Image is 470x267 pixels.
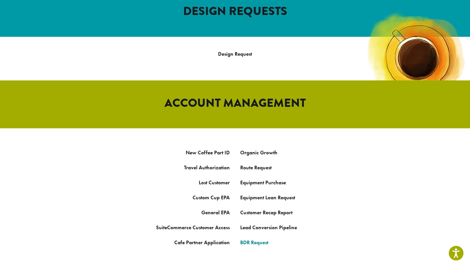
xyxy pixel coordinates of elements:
[240,209,292,216] a: Customer Recap Report
[193,194,230,201] a: Custom Cup EPA
[240,164,272,171] a: Route Request
[240,224,297,231] a: Lead Conversion Pipeline
[184,164,230,171] a: Travel Authorization
[240,194,295,201] a: Equipment Loan Request
[201,209,230,216] a: General EPA
[49,4,421,18] h2: DESIGN REQUESTS
[240,239,268,246] a: BDR Request
[281,179,286,186] a: se
[49,96,421,110] h2: ACCOUNT MANAGEMENT
[186,149,230,156] a: New Coffee Part ID
[156,224,230,231] a: SuiteCommerce Customer Access
[240,179,281,186] a: Equipment Purcha
[240,149,277,156] a: Organic Growth
[174,239,230,246] a: Cafe Partner Application
[218,50,252,57] a: Design Request
[199,179,230,186] a: Lost Customer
